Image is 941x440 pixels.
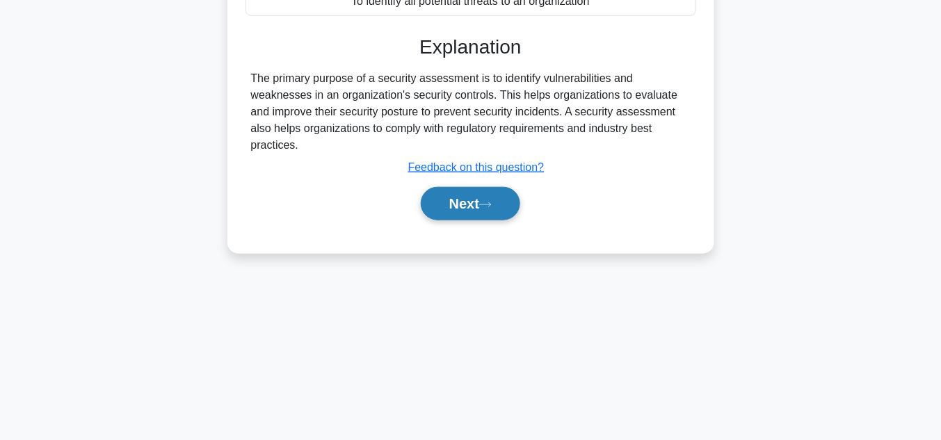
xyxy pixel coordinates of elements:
[254,35,688,59] h3: Explanation
[421,187,520,220] button: Next
[408,161,545,173] a: Feedback on this question?
[251,70,691,154] div: The primary purpose of a security assessment is to identify vulnerabilities and weaknesses in an ...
